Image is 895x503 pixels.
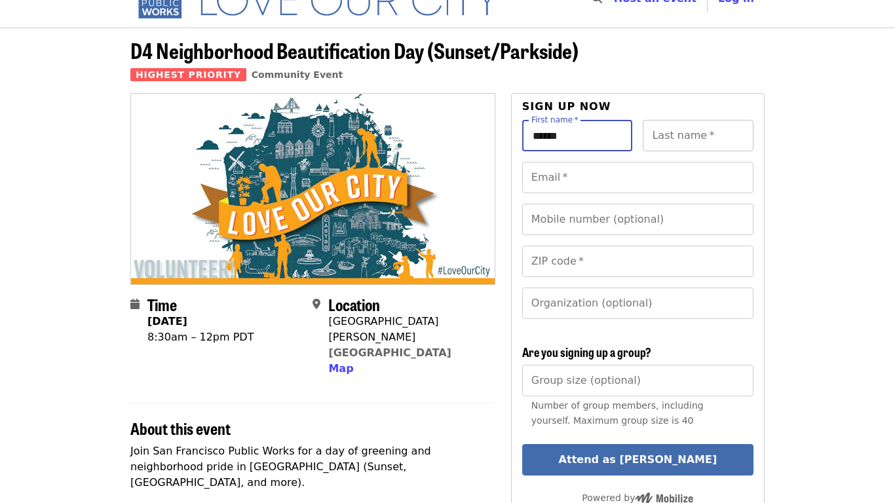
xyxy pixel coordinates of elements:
[522,288,753,319] input: Organization (optional)
[130,35,579,65] span: D4 Neighborhood Beautification Day (Sunset/Parkside)
[522,162,753,193] input: Email
[130,68,246,81] span: Highest Priority
[643,120,753,151] input: Last name
[147,315,187,327] strong: [DATE]
[130,443,495,491] p: Join San Francisco Public Works for a day of greening and neighborhood pride in [GEOGRAPHIC_DATA]...
[328,293,380,316] span: Location
[313,298,320,310] i: map-marker-alt icon
[130,417,231,439] span: About this event
[130,298,140,310] i: calendar icon
[522,365,753,396] input: [object Object]
[252,69,343,80] a: Community Event
[582,493,693,503] span: Powered by
[147,293,177,316] span: Time
[328,361,353,377] button: Map
[147,329,254,345] div: 8:30am – 12pm PDT
[531,400,704,426] span: Number of group members, including yourself. Maximum group size is 40
[522,444,753,475] button: Attend as [PERSON_NAME]
[328,346,451,359] a: [GEOGRAPHIC_DATA]
[531,116,579,124] label: First name
[328,314,484,345] div: [GEOGRAPHIC_DATA][PERSON_NAME]
[131,94,495,284] img: D4 Neighborhood Beautification Day (Sunset/Parkside) organized by SF Public Works
[522,100,611,113] span: Sign up now
[522,120,633,151] input: First name
[328,362,353,375] span: Map
[522,246,753,277] input: ZIP code
[522,343,651,360] span: Are you signing up a group?
[522,204,753,235] input: Mobile number (optional)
